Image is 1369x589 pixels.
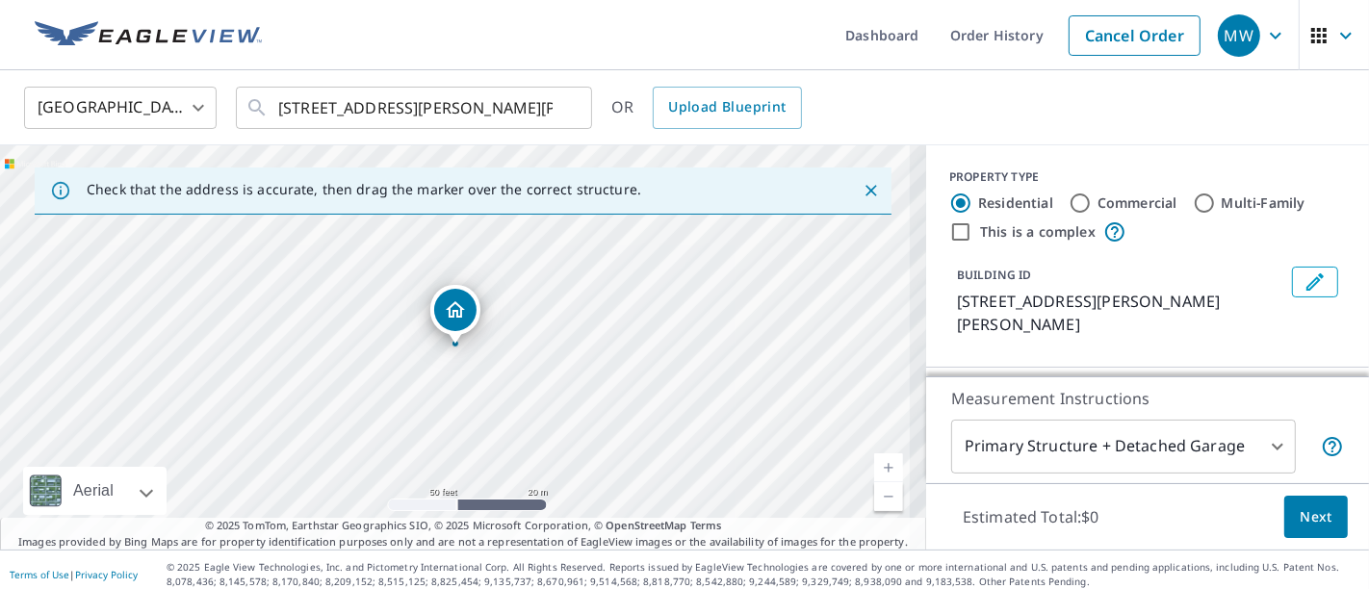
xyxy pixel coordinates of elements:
div: MW [1218,14,1260,57]
p: Measurement Instructions [951,387,1344,410]
button: Edit building 1 [1292,267,1338,297]
a: Upload Blueprint [653,87,801,129]
img: EV Logo [35,21,262,50]
p: Estimated Total: $0 [947,496,1115,538]
a: Privacy Policy [75,568,138,581]
p: | [10,569,138,580]
span: Next [1300,505,1332,529]
span: Upload Blueprint [668,95,786,119]
div: Aerial [23,467,167,515]
div: Dropped pin, building 1, Residential property, 7831 Holton Duck Lake Rd Holton, MI 49425 [430,285,480,345]
button: Next [1284,496,1348,539]
a: Current Level 19, Zoom Out [874,482,903,511]
a: Terms [690,518,722,532]
div: Primary Structure + Detached Garage [951,420,1296,474]
div: Aerial [67,467,119,515]
label: Residential [978,193,1053,213]
p: © 2025 Eagle View Technologies, Inc. and Pictometry International Corp. All Rights Reserved. Repo... [167,560,1359,589]
label: This is a complex [980,222,1096,242]
label: Multi-Family [1222,193,1305,213]
a: Current Level 19, Zoom In [874,453,903,482]
p: Check that the address is accurate, then drag the marker over the correct structure. [87,181,641,198]
button: Close [859,178,884,203]
p: [STREET_ADDRESS][PERSON_NAME][PERSON_NAME] [957,290,1284,336]
input: Search by address or latitude-longitude [278,81,553,135]
div: PROPERTY TYPE [949,168,1346,186]
div: OR [611,87,802,129]
a: Terms of Use [10,568,69,581]
a: OpenStreetMap [606,518,686,532]
p: BUILDING ID [957,267,1031,283]
div: [GEOGRAPHIC_DATA] [24,81,217,135]
a: Cancel Order [1069,15,1201,56]
span: Your report will include the primary structure and a detached garage if one exists. [1321,435,1344,458]
span: © 2025 TomTom, Earthstar Geographics SIO, © 2025 Microsoft Corporation, © [205,518,722,534]
label: Commercial [1098,193,1177,213]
